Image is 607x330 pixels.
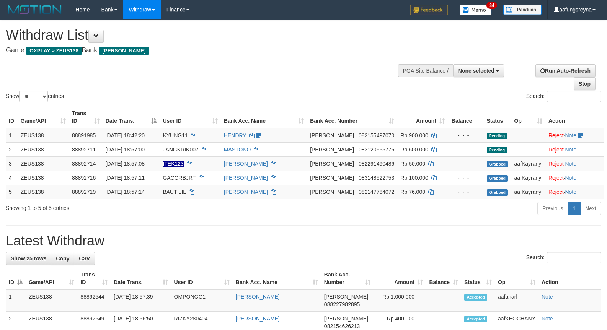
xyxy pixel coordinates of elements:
[310,132,354,138] span: [PERSON_NAME]
[410,5,448,15] img: Feedback.jpg
[310,146,354,153] span: [PERSON_NAME]
[26,289,77,312] td: ZEUS138
[77,289,111,312] td: 88892544
[324,294,368,300] span: [PERSON_NAME]
[460,5,492,15] img: Button%20Memo.svg
[106,146,145,153] span: [DATE] 18:57:00
[451,146,481,153] div: - - -
[307,106,397,128] th: Bank Acc. Number: activate to sort column ascending
[310,161,354,167] span: [PERSON_NAME]
[18,171,69,185] td: ZEUS138
[565,189,576,195] a: Note
[526,91,601,102] label: Search:
[547,252,601,263] input: Search:
[542,294,553,300] a: Note
[458,68,494,74] span: None selected
[18,185,69,199] td: ZEUS138
[535,64,596,77] a: Run Auto-Refresh
[6,201,247,212] div: Showing 1 to 5 of 5 entries
[487,175,508,182] span: Grabbed
[453,64,504,77] button: None selected
[103,106,160,128] th: Date Trans.: activate to sort column descending
[6,4,64,15] img: MOTION_logo.png
[580,202,601,215] a: Next
[6,106,18,128] th: ID
[400,189,425,195] span: Rp 76.000
[72,132,96,138] span: 88891985
[545,106,604,128] th: Action
[487,147,507,153] span: Pending
[486,2,497,9] span: 34
[6,128,18,143] td: 1
[106,189,145,195] span: [DATE] 18:57:14
[359,132,394,138] span: Copy 082155497070 to clipboard
[221,106,307,128] th: Bank Acc. Name: activate to sort column ascending
[6,268,26,289] th: ID: activate to sort column descending
[163,175,196,181] span: GACORBJRT
[111,289,171,312] td: [DATE] 18:57:39
[77,268,111,289] th: Trans ID: activate to sort column ascending
[18,128,69,143] td: ZEUS138
[461,268,495,289] th: Status: activate to sort column ascending
[99,47,148,55] span: [PERSON_NAME]
[547,91,601,102] input: Search:
[111,268,171,289] th: Date Trans.: activate to sort column ascending
[224,189,268,195] a: [PERSON_NAME]
[6,156,18,171] td: 3
[310,189,354,195] span: [PERSON_NAME]
[310,175,354,181] span: [PERSON_NAME]
[526,252,601,263] label: Search:
[171,289,233,312] td: OMPONGG1
[511,156,545,171] td: aafKayrany
[511,171,545,185] td: aafKayrany
[79,255,90,262] span: CSV
[374,268,426,289] th: Amount: activate to sort column ascending
[565,175,576,181] a: Note
[374,289,426,312] td: Rp 1,000,000
[72,189,96,195] span: 88892719
[106,132,145,138] span: [DATE] 18:42:20
[565,161,576,167] a: Note
[321,268,374,289] th: Bank Acc. Number: activate to sort column ascending
[69,106,103,128] th: Trans ID: activate to sort column ascending
[545,142,604,156] td: ·
[545,128,604,143] td: ·
[18,106,69,128] th: Game/API: activate to sort column ascending
[18,156,69,171] td: ZEUS138
[163,161,183,167] span: Nama rekening ada tanda titik/strip, harap diedit
[565,132,576,138] a: Note
[548,175,564,181] a: Reject
[397,106,448,128] th: Amount: activate to sort column ascending
[359,146,394,153] span: Copy 083120555776 to clipboard
[26,268,77,289] th: Game/API: activate to sort column ascending
[324,301,360,307] span: Copy 088227982895 to clipboard
[545,156,604,171] td: ·
[6,233,601,249] h1: Latest Withdraw
[574,77,596,90] a: Stop
[160,106,220,128] th: User ID: activate to sort column ascending
[511,106,545,128] th: Op: activate to sort column ascending
[487,133,507,139] span: Pending
[6,142,18,156] td: 2
[6,289,26,312] td: 1
[224,161,268,167] a: [PERSON_NAME]
[426,289,461,312] td: -
[451,174,481,182] div: - - -
[545,185,604,199] td: ·
[400,161,425,167] span: Rp 50.000
[324,315,368,322] span: [PERSON_NAME]
[359,161,394,167] span: Copy 082291490486 to clipboard
[26,47,82,55] span: OXPLAY > ZEUS138
[224,146,251,153] a: MASTONO
[548,161,564,167] a: Reject
[51,252,74,265] a: Copy
[74,252,95,265] a: CSV
[233,268,321,289] th: Bank Acc. Name: activate to sort column ascending
[464,294,487,301] span: Accepted
[451,132,481,139] div: - - -
[568,202,581,215] a: 1
[548,189,564,195] a: Reject
[72,146,96,153] span: 88892711
[6,171,18,185] td: 4
[163,146,198,153] span: JANGKRIK007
